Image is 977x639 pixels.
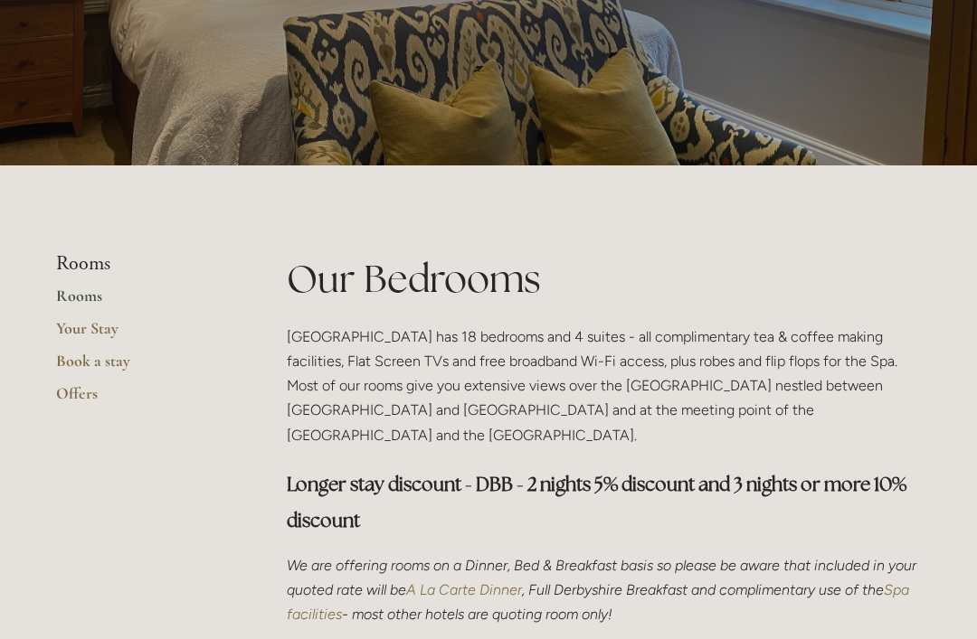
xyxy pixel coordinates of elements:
[522,581,884,598] em: , Full Derbyshire Breakfast and complimentary use of the
[56,318,229,351] a: Your Stay
[56,383,229,416] a: Offers
[56,252,229,276] li: Rooms
[287,252,921,305] h1: Our Bedrooms
[287,324,921,447] p: [GEOGRAPHIC_DATA] has 18 bedrooms and 4 suites - all complimentary tea & coffee making facilities...
[56,286,229,318] a: Rooms
[342,606,612,623] em: - most other hotels are quoting room only!
[287,472,910,532] strong: Longer stay discount - DBB - 2 nights 5% discount and 3 nights or more 10% discount
[56,351,229,383] a: Book a stay
[406,581,522,598] a: A La Carte Dinner
[287,557,920,598] em: We are offering rooms on a Dinner, Bed & Breakfast basis so please be aware that included in your...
